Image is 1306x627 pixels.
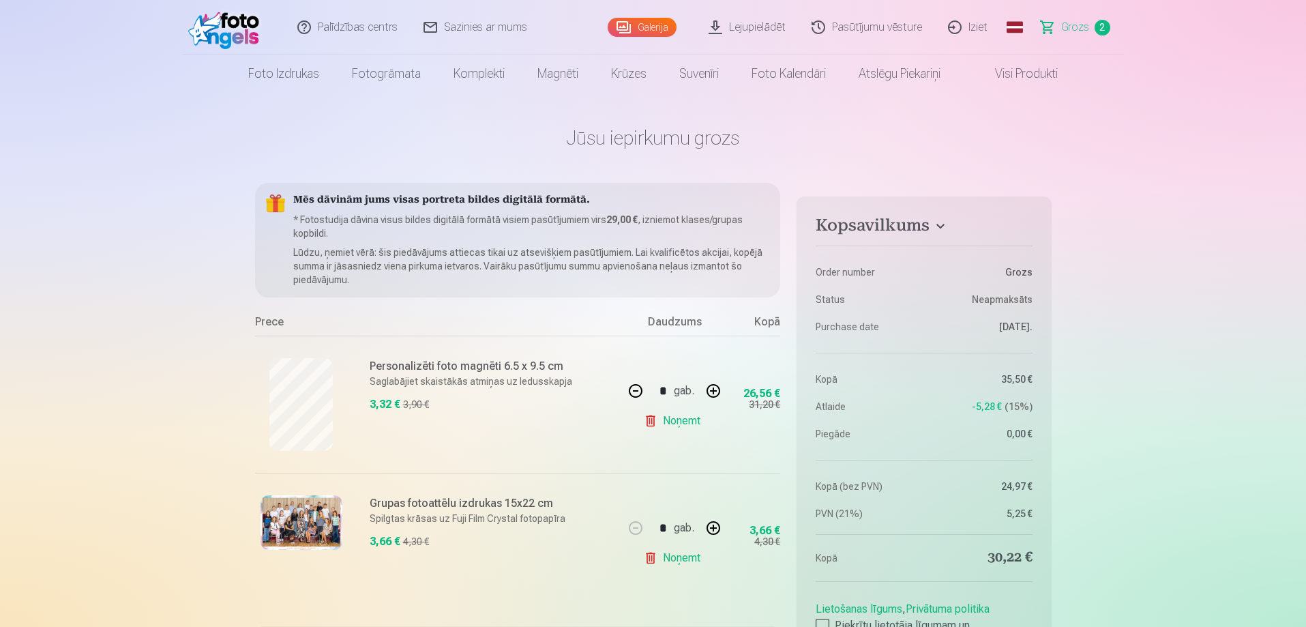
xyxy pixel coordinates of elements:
a: Visi produkti [957,55,1074,93]
span: 15 % [1005,400,1033,413]
p: * Fotostudija dāvina visus bildes digitālā formātā visiem pasūtījumiem virs , izniemot klases/gru... [293,213,770,240]
dd: Grozs [931,265,1033,279]
p: Lūdzu, ņemiet vērā: šis piedāvājums attiecas tikai uz atsevišķiem pasūtījumiem. Lai kvalificētos ... [293,246,770,287]
div: 3,32 € [370,396,400,413]
a: Galerija [608,18,677,37]
button: Kopsavilkums [816,216,1032,240]
h1: Jūsu iepirkumu grozs [255,126,1052,150]
span: 2 [1095,20,1110,35]
div: 3,66 € [750,527,780,535]
dt: Piegāde [816,427,917,441]
dd: 35,50 € [931,373,1033,386]
dt: Kopā [816,373,917,386]
dd: 5,25 € [931,507,1033,521]
dt: Order number [816,265,917,279]
dt: Kopā (bez PVN) [816,480,917,493]
dt: Atlaide [816,400,917,413]
a: Foto izdrukas [232,55,336,93]
b: 29,00 € [606,214,638,225]
span: -5,28 € [972,400,1002,413]
h6: Grupas fotoattēlu izdrukas 15x22 cm [370,495,616,512]
div: gab. [674,512,694,544]
div: Prece [255,314,624,336]
dd: 24,97 € [931,480,1033,493]
a: Atslēgu piekariņi [842,55,957,93]
div: 3,66 € [370,534,400,550]
a: Komplekti [437,55,521,93]
a: Suvenīri [663,55,735,93]
h5: Mēs dāvinām jums visas portreta bildes digitālā formātā. [293,194,770,207]
span: Neapmaksāts [972,293,1033,306]
dd: [DATE]. [931,320,1033,334]
a: Noņemt [644,407,706,435]
a: Privātuma politika [906,602,990,615]
dt: PVN (21%) [816,507,917,521]
div: Daudzums [623,314,726,336]
div: 3,90 € [403,398,429,411]
dd: 0,00 € [931,427,1033,441]
dt: Status [816,293,917,306]
a: Fotogrāmata [336,55,437,93]
div: gab. [674,375,694,407]
div: Kopā [726,314,780,336]
a: Noņemt [644,544,706,572]
h6: Personalizēti foto magnēti 6.5 x 9.5 cm [370,358,616,375]
a: Lietošanas līgums [816,602,902,615]
img: /fa1 [188,5,267,49]
div: 26,56 € [743,390,780,398]
dt: Purchase date [816,320,917,334]
dd: 30,22 € [931,549,1033,568]
a: Foto kalendāri [735,55,842,93]
dt: Kopā [816,549,917,568]
span: Grozs [1061,19,1089,35]
a: Magnēti [521,55,595,93]
div: 4,30 € [403,535,429,549]
a: Krūzes [595,55,663,93]
p: Saglabājiet skaistākās atmiņas uz ledusskapja [370,375,616,388]
p: Spilgtas krāsas uz Fuji Film Crystal fotopapīra [370,512,616,525]
div: 4,30 € [754,535,780,549]
div: 31,20 € [749,398,780,411]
